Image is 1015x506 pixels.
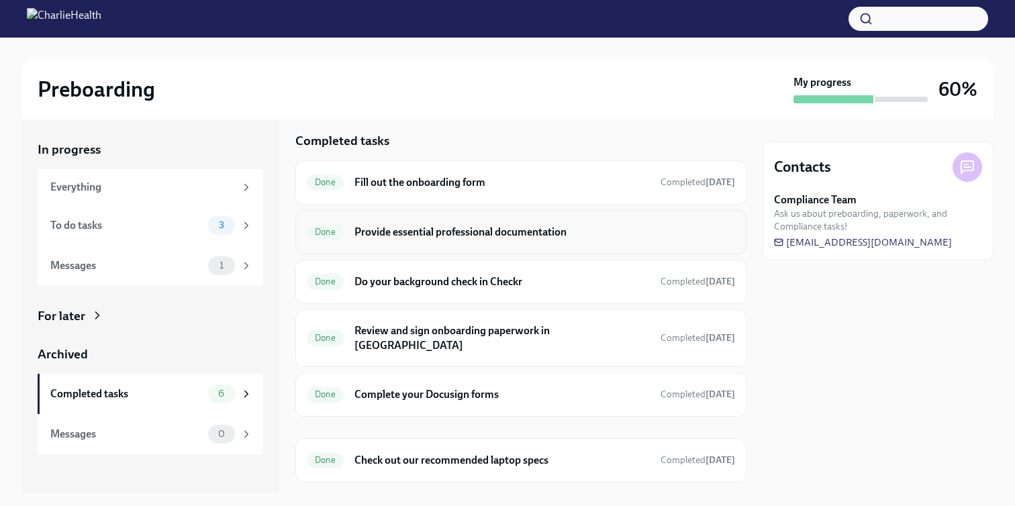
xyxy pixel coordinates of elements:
a: [EMAIL_ADDRESS][DOMAIN_NAME] [774,236,952,249]
h3: 60% [938,77,977,101]
a: Everything [38,169,263,205]
span: 1 [211,260,232,270]
a: DoneReview and sign onboarding paperwork in [GEOGRAPHIC_DATA]Completed[DATE] [307,321,735,356]
span: Done [307,333,344,343]
span: 0 [210,429,233,439]
span: Done [307,276,344,287]
span: Completed [661,332,735,344]
span: Done [307,455,344,465]
a: Archived [38,346,263,363]
a: Messages0 [38,414,263,454]
h5: Completed tasks [295,132,389,150]
h6: Check out our recommended laptop specs [354,453,650,468]
strong: [DATE] [706,389,735,400]
span: September 15th, 2025 13:39 [661,176,735,189]
div: Messages [50,427,203,442]
span: Done [307,177,344,187]
span: Completed [661,389,735,400]
strong: [DATE] [706,332,735,344]
div: Messages [50,258,203,273]
img: CharlieHealth [27,8,101,30]
span: Completed [661,454,735,466]
span: 3 [211,220,232,230]
span: Completed [661,276,735,287]
strong: [DATE] [706,454,735,466]
div: For later [38,307,85,325]
div: To do tasks [50,218,203,233]
a: In progress [38,141,263,158]
span: Done [307,389,344,399]
span: September 17th, 2025 21:49 [661,275,735,288]
strong: My progress [793,75,851,90]
span: Done [307,227,344,237]
a: DoneProvide essential professional documentation [307,221,735,243]
span: Completed [661,176,735,188]
h4: Contacts [774,157,831,177]
strong: [DATE] [706,276,735,287]
a: Messages1 [38,246,263,286]
a: DoneComplete your Docusign formsCompleted[DATE] [307,384,735,405]
span: 6 [210,389,232,399]
a: DoneCheck out our recommended laptop specsCompleted[DATE] [307,450,735,471]
h6: Provide essential professional documentation [354,225,735,240]
div: Completed tasks [50,387,203,401]
a: For later [38,307,263,325]
h6: Do your background check in Checkr [354,274,650,289]
span: September 17th, 2025 21:49 [661,454,735,466]
span: Ask us about preboarding, paperwork, and Compliance tasks! [774,207,982,233]
span: September 15th, 2025 13:35 [661,388,735,401]
h6: Fill out the onboarding form [354,175,650,190]
a: DoneFill out the onboarding formCompleted[DATE] [307,172,735,193]
strong: Compliance Team [774,193,857,207]
a: DoneDo your background check in CheckrCompleted[DATE] [307,271,735,293]
h6: Complete your Docusign forms [354,387,650,402]
a: Completed tasks6 [38,374,263,414]
span: September 18th, 2025 10:49 [661,332,735,344]
h2: Preboarding [38,76,155,103]
h6: Review and sign onboarding paperwork in [GEOGRAPHIC_DATA] [354,323,650,353]
div: Everything [50,180,235,195]
a: To do tasks3 [38,205,263,246]
strong: [DATE] [706,176,735,188]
